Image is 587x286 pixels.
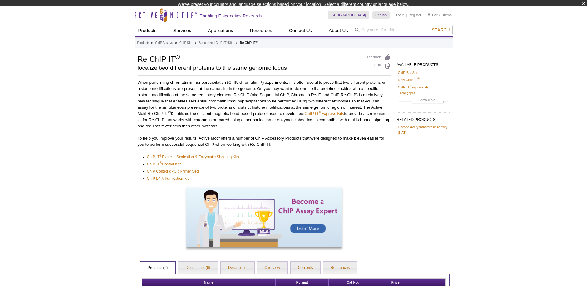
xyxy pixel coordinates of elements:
[367,54,391,61] a: Feedback
[221,262,254,274] a: Description
[396,13,404,17] a: Login
[138,65,361,71] h2: localize two different proteins to the same genomic locus
[398,124,448,136] a: Histone Acetyltransferase Activity (HAT)
[428,13,430,16] img: Your Cart
[137,40,149,46] a: Products
[160,154,162,157] sup: ®
[323,262,357,274] a: References
[398,84,448,96] a: ChIP-IT®Express High Throughput
[325,25,352,36] a: About Us
[318,5,335,19] img: Change Here
[430,27,452,33] button: Search
[135,25,160,36] a: Products
[398,97,448,104] a: Show More
[372,11,390,19] a: English
[398,77,420,83] a: RNA ChIP-IT®
[352,25,453,35] input: Keyword, Cat. No.
[138,79,391,129] p: When performing chromatin immunoprecipitation (ChIP, chromatin IP) experiments, it is often usefu...
[147,175,189,182] a: ChIP DNA Purification Kit
[285,25,316,36] a: Contact Us
[397,112,450,124] h2: RELATED PRODUCTS
[179,40,192,46] a: ChIP Kits
[186,187,342,247] img: Become a ChIP Assay Expert
[147,161,181,167] a: ChIP-IT®Control Kits
[204,25,237,36] a: Applications
[226,40,228,43] sup: ®
[151,41,153,45] li: »
[240,41,258,45] li: Re-ChIP-IT
[410,84,412,88] sup: ®
[305,111,344,116] a: ChIP-IT®Express Kits
[246,25,276,36] a: Resources
[175,41,177,45] li: »
[397,58,450,69] h2: AVAILABLE PRODUCTS
[406,11,407,19] li: |
[195,41,196,45] li: »
[178,262,218,274] a: Documents (6)
[409,13,421,17] a: Register
[257,262,287,274] a: Overview
[428,11,453,19] li: (0 items)
[255,40,257,43] sup: ®
[291,262,320,274] a: Contents
[147,168,200,174] a: ChIP Control qPCR Primer Sets
[155,40,173,46] a: ChIP Assays
[160,161,162,164] sup: ®
[170,25,195,36] a: Services
[417,77,420,80] sup: ®
[328,11,369,19] a: [GEOGRAPHIC_DATA]
[398,70,418,75] a: ChIP-Bis-Seq
[140,262,175,274] a: Products (2)
[147,154,239,160] a: ChIP-IT®Express Sonication & Enzymatic Shearing Kits
[367,62,391,69] a: Print
[319,110,321,114] sup: ®
[138,54,361,63] h1: Re-ChIP-IT
[168,110,171,114] sup: ®
[236,41,238,45] li: »
[428,13,438,17] a: Cart
[432,27,450,32] span: Search
[200,13,262,19] h2: Enabling Epigenetics Research
[199,40,233,46] a: Specialized ChIP-IT®Kits
[175,53,180,60] sup: ®
[138,135,391,148] p: To help you improve your results, Active Motif offers a number of ChIP Accessory Products that we...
